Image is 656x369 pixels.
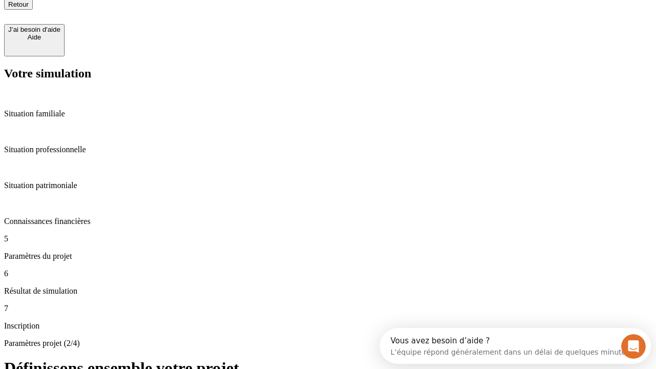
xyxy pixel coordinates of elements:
[4,269,652,278] p: 6
[4,145,652,154] p: Situation professionnelle
[380,328,651,364] iframe: Intercom live chat discovery launcher
[11,9,252,17] div: Vous avez besoin d’aide ?
[4,234,652,243] p: 5
[4,339,652,348] p: Paramètres projet (2/4)
[8,33,60,41] div: Aide
[11,17,252,28] div: L’équipe répond généralement dans un délai de quelques minutes.
[4,4,282,32] div: Ouvrir le Messenger Intercom
[4,217,652,226] p: Connaissances financières
[4,286,652,296] p: Résultat de simulation
[4,67,652,80] h2: Votre simulation
[4,252,652,261] p: Paramètres du projet
[4,181,652,190] p: Situation patrimoniale
[4,109,652,118] p: Situation familiale
[4,321,652,331] p: Inscription
[8,26,60,33] div: J’ai besoin d'aide
[621,334,646,359] iframe: Intercom live chat
[4,304,652,313] p: 7
[8,1,29,8] span: Retour
[4,24,65,56] button: J’ai besoin d'aideAide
